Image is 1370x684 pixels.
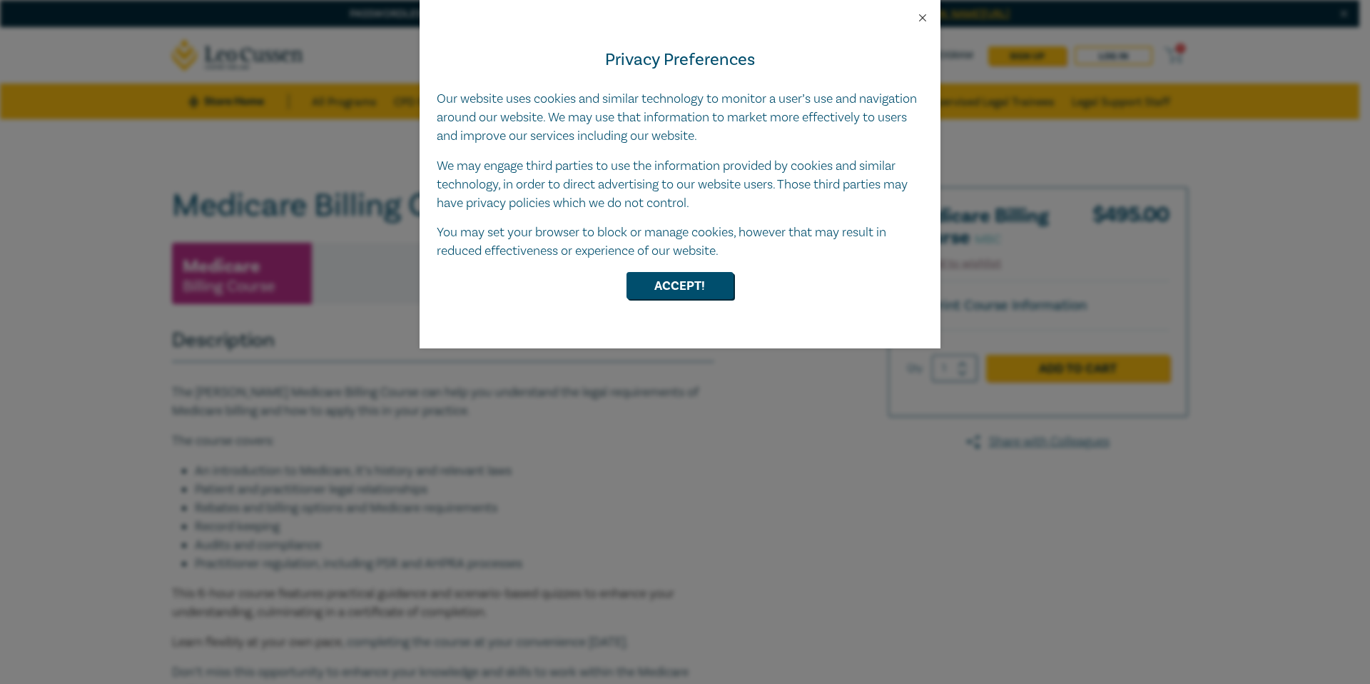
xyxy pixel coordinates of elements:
[916,11,929,24] button: Close
[437,47,923,73] h4: Privacy Preferences
[437,90,923,146] p: Our website uses cookies and similar technology to monitor a user’s use and navigation around our...
[437,223,923,261] p: You may set your browser to block or manage cookies, however that may result in reduced effective...
[626,272,734,299] button: Accept!
[437,157,923,213] p: We may engage third parties to use the information provided by cookies and similar technology, in...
